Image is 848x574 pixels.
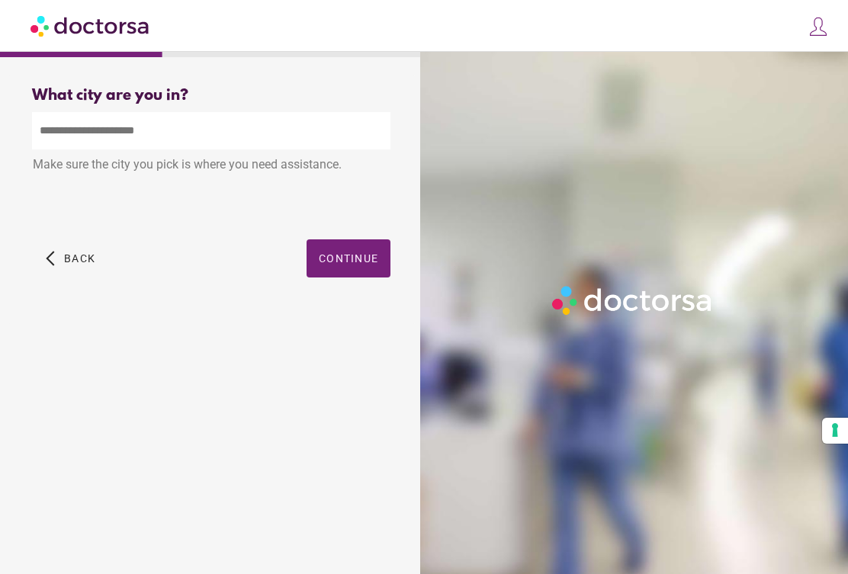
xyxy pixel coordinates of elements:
[307,239,390,277] button: Continue
[808,16,829,37] img: icons8-customer-100.png
[548,281,717,319] img: Logo-Doctorsa-trans-White-partial-flat.png
[822,418,848,444] button: Your consent preferences for tracking technologies
[319,252,378,265] span: Continue
[31,8,151,43] img: Doctorsa.com
[64,252,95,265] span: Back
[32,149,390,183] div: Make sure the city you pick is where you need assistance.
[40,239,101,277] button: arrow_back_ios Back
[32,87,390,104] div: What city are you in?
